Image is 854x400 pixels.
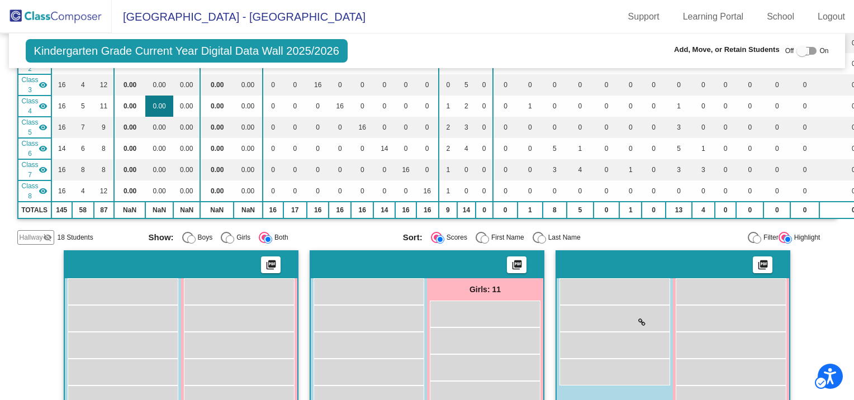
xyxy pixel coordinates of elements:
mat-icon: visibility [39,123,48,132]
td: 16 [51,159,72,180]
td: 0 [263,74,283,96]
div: Boys [193,232,213,242]
td: 0.00 [200,180,234,202]
td: 0 [395,180,416,202]
td: 0 [373,180,395,202]
td: 0.00 [145,180,173,202]
div: Girls [232,232,250,242]
td: 0.00 [145,159,173,180]
td: 0.00 [114,74,145,96]
td: 0 [307,138,329,159]
td: 0 [416,117,439,138]
td: 0.00 [114,96,145,117]
span: Class 6 [22,139,39,159]
button: picture_as_pdf [261,256,281,273]
td: 0 [351,74,373,96]
td: 4 [692,202,714,218]
div: Girls: 11 [427,278,543,301]
td: 0 [476,74,494,96]
td: 9 [439,202,458,218]
td: Janna Myers - No Class Name [18,74,51,96]
td: 0 [736,202,763,218]
td: 0 [736,117,763,138]
td: 1 [518,96,543,117]
div: Page Menu [619,8,854,26]
td: 0 [594,117,619,138]
td: 0 [567,96,594,117]
td: 4 [72,74,94,96]
td: 3 [457,117,476,138]
td: 0 [642,180,665,202]
td: 0 [715,74,737,96]
td: 145 [51,202,72,218]
td: 0.00 [234,96,262,117]
td: 0 [790,96,819,117]
td: 0 [493,96,518,117]
td: 3 [666,117,692,138]
td: 0 [736,96,763,117]
td: 0.00 [114,138,145,159]
td: 0 [715,159,737,180]
td: 1 [619,159,642,180]
mat-icon: visibility [39,80,48,89]
td: NaN [173,202,200,218]
span: 18 Students [58,232,93,242]
td: 0 [594,74,619,96]
td: 0 [594,202,619,218]
td: Ashleigh Kaufman - No Class Name [18,96,51,117]
td: 0 [543,96,567,117]
td: 0 [476,96,494,117]
td: 0 [736,74,763,96]
td: 16 [263,202,283,218]
td: 0.00 [234,117,262,138]
td: 0 [763,74,790,96]
td: Allison Jackson - No Class Name [18,159,51,180]
td: 0 [395,96,416,117]
td: 0 [567,117,594,138]
td: 0 [373,96,395,117]
td: Leah Crow - No Class Name [18,138,51,159]
input: Last Name [538,235,546,244]
td: 0 [476,159,494,180]
td: 0 [666,74,692,96]
div: Highlight [790,232,820,242]
td: 0.00 [173,180,200,202]
td: 0 [283,138,307,159]
td: 0.00 [200,159,234,180]
td: 16 [351,202,373,218]
td: 5 [567,202,594,218]
td: 0 [493,74,518,96]
td: 0 [329,74,351,96]
td: Sarah Howells - No Class Name [18,117,51,138]
td: 0 [642,96,665,117]
td: 0 [373,117,395,138]
td: 0 [373,159,395,180]
td: 16 [51,117,72,138]
span: Add, Move, or Retain Students [674,44,780,55]
td: 2 [457,96,476,117]
td: 0 [594,96,619,117]
td: 2 [439,138,458,159]
td: 1 [692,138,714,159]
td: 0.00 [173,96,200,117]
td: 0 [642,202,665,218]
td: 0 [307,96,329,117]
td: 0 [736,180,763,202]
button: picture_as_pdf [753,256,772,273]
td: 14 [51,138,72,159]
input: Scores [436,235,444,244]
span: Show: [149,232,174,242]
td: 0 [493,117,518,138]
td: 0.00 [173,117,200,138]
td: 0 [642,159,665,180]
td: 16 [416,180,439,202]
td: 0.00 [173,159,200,180]
td: 0 [666,180,692,202]
td: 0 [351,159,373,180]
td: 0 [619,117,642,138]
td: 8 [94,138,115,159]
input: Filter [753,235,761,244]
td: 5 [457,74,476,96]
td: 0 [715,202,737,218]
td: 0 [395,117,416,138]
